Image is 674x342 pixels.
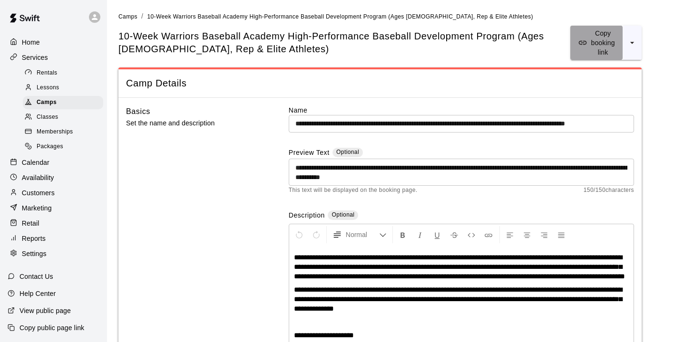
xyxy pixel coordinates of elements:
p: Retail [22,218,39,228]
span: Packages [37,142,63,152]
div: Classes [23,111,103,124]
button: Justify Align [553,226,569,243]
a: Packages [23,140,107,154]
span: Camp Details [126,77,634,90]
button: Format Strikethrough [446,226,462,243]
p: Reports [22,234,46,243]
span: Lessons [37,83,59,93]
a: Classes [23,110,107,125]
a: Home [8,35,99,49]
nav: breadcrumb [118,11,663,22]
a: Camps [118,12,137,20]
p: Home [22,38,40,47]
span: This text will be displayed on the booking page. [289,186,418,195]
p: Services [22,53,48,62]
h5: 10-Week Warriors Baseball Academy High-Performance Baseball Development Program (Ages [DEMOGRAPHI... [118,30,570,55]
p: Calendar [22,158,49,167]
button: Insert Code [463,226,479,243]
span: Classes [37,113,58,122]
p: Customers [22,188,55,198]
p: View public page [20,306,71,315]
span: Rentals [37,68,58,78]
h6: Basics [126,105,150,118]
span: Optional [336,149,359,155]
li: / [141,11,143,21]
p: Copy booking link [591,28,615,57]
span: Normal [346,230,379,239]
a: Memberships [23,125,107,140]
button: Insert Link [480,226,497,243]
a: Settings [8,247,99,261]
label: Description [289,210,325,221]
p: Set the name and description [126,117,258,129]
button: Redo [308,226,324,243]
button: Center Align [519,226,535,243]
button: Format Bold [395,226,411,243]
p: Marketing [22,203,52,213]
a: Availability [8,171,99,185]
button: Format Italics [412,226,428,243]
span: Camps [37,98,57,107]
span: 10-Week Warriors Baseball Academy High-Performance Baseball Development Program (Ages [DEMOGRAPHI... [147,13,533,20]
label: Preview Text [289,148,330,159]
a: Rentals [23,66,107,80]
div: Packages [23,140,103,153]
a: Reports [8,231,99,246]
button: Copy booking link [570,26,623,60]
p: Contact Us [20,272,53,281]
button: Left Align [502,226,518,243]
button: Format Underline [429,226,445,243]
p: Help Center [20,289,56,298]
a: Camps [23,95,107,110]
button: select merge strategy [623,26,642,60]
div: Memberships [23,125,103,139]
span: Camps [118,13,137,20]
div: Lessons [23,81,103,95]
div: Camps [23,96,103,109]
button: Undo [291,226,307,243]
span: Optional [332,211,354,218]
button: Right Align [536,226,552,243]
p: Copy public page link [20,323,84,332]
a: Marketing [8,201,99,215]
a: Retail [8,216,99,230]
a: Services [8,50,99,65]
label: Name [289,105,634,115]
p: Availability [22,173,54,182]
a: Calendar [8,155,99,170]
a: Customers [8,186,99,200]
span: Memberships [37,127,73,137]
div: Rentals [23,66,103,80]
a: Lessons [23,80,107,95]
button: Formatting Options [329,226,391,243]
div: split button [570,26,642,60]
span: 150 / 150 characters [584,186,634,195]
p: Settings [22,249,47,258]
